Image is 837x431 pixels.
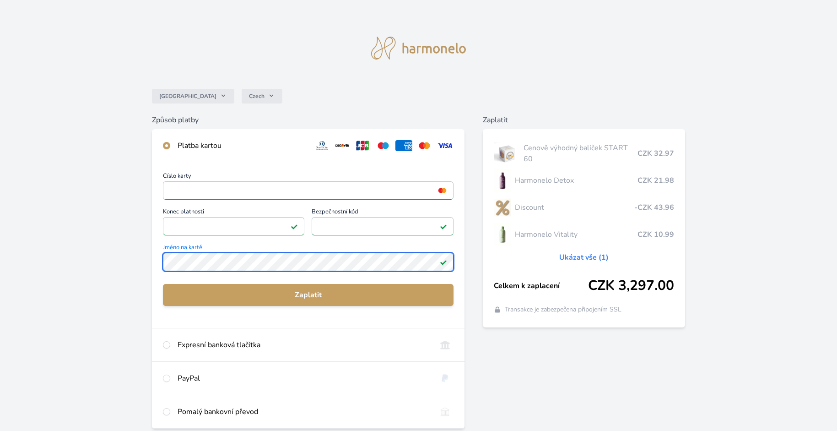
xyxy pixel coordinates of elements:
img: amex.svg [395,140,412,151]
img: Platné pole [440,223,447,230]
span: -CZK 43.96 [634,202,674,213]
span: Jméno na kartě [163,245,454,253]
img: bankTransfer_IBAN.svg [437,406,454,417]
img: onlineBanking_CZ.svg [437,339,454,350]
iframe: Iframe pro datum vypršení platnosti [167,220,301,233]
div: Pomalý bankovní převod [178,406,430,417]
span: Bezpečnostní kód [312,209,454,217]
span: Číslo karty [163,173,454,181]
img: discover.svg [334,140,351,151]
div: PayPal [178,373,430,384]
img: logo.svg [371,37,466,60]
a: Ukázat vše (1) [559,252,609,263]
span: Czech [249,93,265,100]
h6: Zaplatit [483,115,685,125]
h6: Způsob platby [152,115,465,125]
span: Konec platnosti [163,209,305,217]
img: mc.svg [416,140,433,151]
img: start.jpg [494,142,520,165]
img: maestro.svg [375,140,392,151]
div: Expresní banková tlačítka [178,339,430,350]
input: Jméno na kartěPlatné pole [163,253,454,271]
img: jcb.svg [354,140,371,151]
button: Czech [242,89,282,104]
div: Platba kartou [178,140,306,151]
span: Harmonelo Detox [515,175,638,186]
img: Platné pole [440,258,447,266]
span: Transakce je zabezpečena připojením SSL [505,305,621,314]
span: Harmonelo Vitality [515,229,638,240]
img: paypal.svg [437,373,454,384]
img: mc [436,186,448,195]
button: Zaplatit [163,284,454,306]
span: CZK 32.97 [637,148,674,159]
span: Discount [515,202,635,213]
img: CLEAN_VITALITY_se_stinem_x-lo.jpg [494,223,511,246]
span: [GEOGRAPHIC_DATA] [159,93,216,100]
img: discount-lo.png [494,196,511,219]
iframe: Iframe pro číslo karty [167,184,450,197]
span: CZK 10.99 [637,229,674,240]
span: Zaplatit [170,289,447,300]
img: DETOX_se_stinem_x-lo.jpg [494,169,511,192]
span: Cenově výhodný balíček START 60 [524,142,638,164]
span: CZK 3,297.00 [588,278,674,294]
span: Celkem k zaplacení [494,280,588,291]
iframe: Iframe pro bezpečnostní kód [316,220,449,233]
img: diners.svg [313,140,330,151]
img: Platné pole [291,223,298,230]
span: CZK 21.98 [637,175,674,186]
button: [GEOGRAPHIC_DATA] [152,89,234,104]
img: visa.svg [437,140,454,151]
